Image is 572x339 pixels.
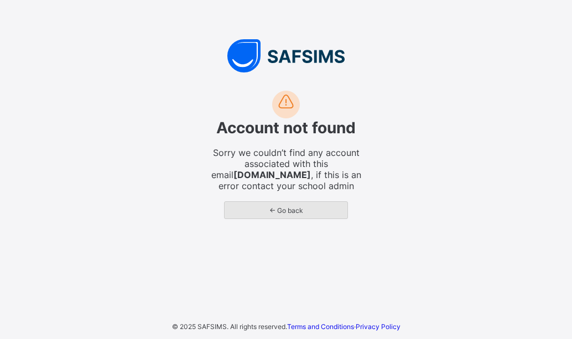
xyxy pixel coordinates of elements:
a: Terms and Conditions [287,322,354,331]
span: · [287,322,401,331]
span: Account not found [216,118,356,137]
span: Sorry we couldn’t find any account associated with this email , if this is an error contact your ... [209,147,363,191]
span: © 2025 SAFSIMS. All rights reserved. [172,322,287,331]
span: ← Go back [233,206,339,215]
img: SAFSIMS Logo [120,39,452,72]
a: Privacy Policy [356,322,401,331]
strong: [DOMAIN_NAME] [233,169,311,180]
